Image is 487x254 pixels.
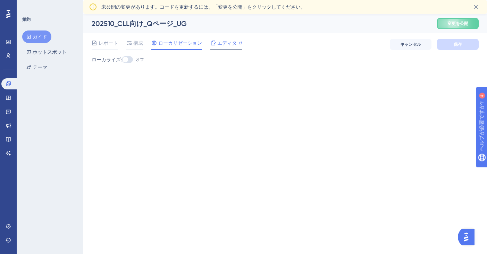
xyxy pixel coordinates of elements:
[92,57,122,62] font: ローカライズ:
[33,64,47,70] font: テーマ
[101,4,305,10] font: 未公開の変更があります。コードを更新するには、「変更を公開」をクリックしてください。
[22,46,71,58] button: ホットスポット
[447,21,468,26] font: 変更を公開
[136,57,144,62] font: オフ
[22,30,51,43] button: ガイド
[22,17,31,22] font: 婚約
[22,61,51,73] button: テーマ
[400,42,421,47] font: キャンセル
[133,40,143,46] font: 構成
[33,49,67,55] font: ホットスポット
[437,39,479,50] button: 保存
[16,3,66,8] font: ヘルプが必要ですか?
[217,40,237,46] font: エディタ
[70,3,73,9] div: 4
[33,34,47,40] font: ガイド
[437,18,479,29] button: 変更を公開
[92,19,187,28] font: 202510_CLL向け_Qページ_UG
[454,42,462,47] font: 保存
[99,40,118,46] font: レポート
[390,39,431,50] button: キャンセル
[158,40,202,46] font: ローカリゼーション
[458,227,479,247] iframe: UserGuiding AIアシスタントランチャー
